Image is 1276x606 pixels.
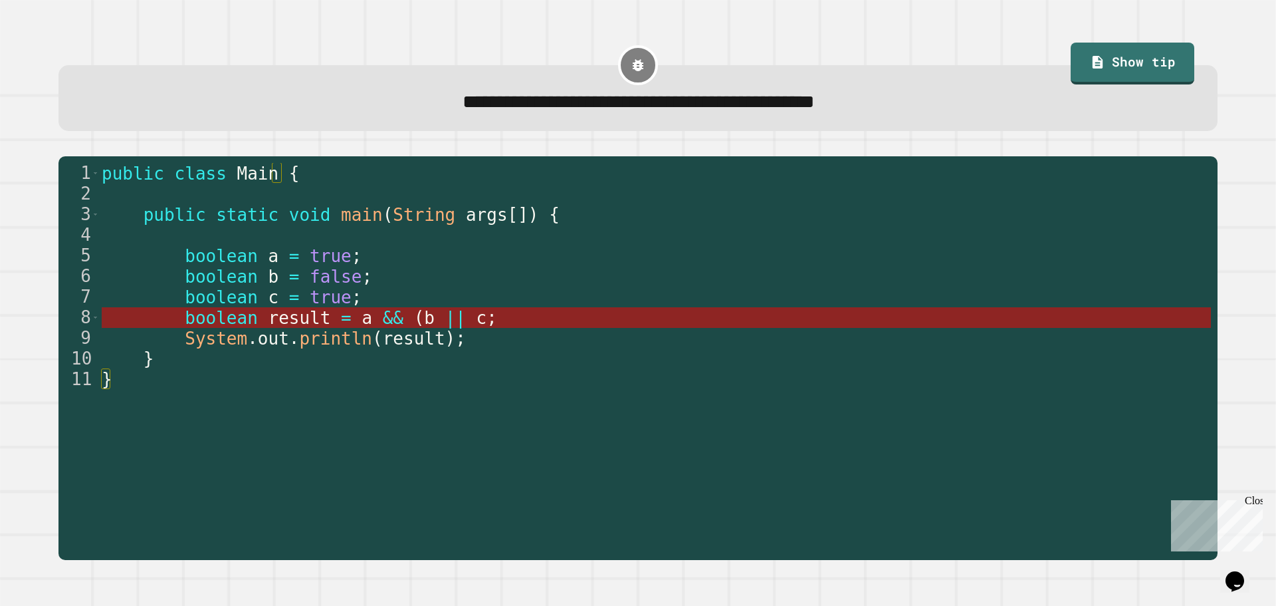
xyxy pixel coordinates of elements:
[185,267,258,287] span: boolean
[300,329,373,349] span: println
[268,287,279,307] span: c
[445,308,466,328] span: ||
[268,267,279,287] span: b
[216,205,278,225] span: static
[393,205,456,225] span: String
[466,205,508,225] span: args
[289,267,300,287] span: =
[58,163,100,184] div: 1
[1071,43,1194,85] a: Show tip
[383,329,445,349] span: result
[289,246,300,266] span: =
[310,267,362,287] span: false
[175,164,227,184] span: class
[268,246,279,266] span: a
[310,246,352,266] span: true
[185,246,258,266] span: boolean
[92,163,99,184] span: Toggle code folding, rows 1 through 11
[310,287,352,307] span: true
[424,308,435,328] span: b
[289,287,300,307] span: =
[92,307,99,328] span: Toggle code folding, row 8
[185,329,247,349] span: System
[58,287,100,307] div: 7
[5,5,92,84] div: Chat with us now!Close
[477,308,487,328] span: c
[58,225,100,245] div: 4
[1166,495,1263,551] iframe: chat widget
[185,308,258,328] span: boolean
[1220,553,1263,593] iframe: chat widget
[362,308,373,328] span: a
[102,164,164,184] span: public
[58,266,100,287] div: 6
[341,205,383,225] span: main
[58,349,100,369] div: 10
[58,328,100,349] div: 9
[58,245,100,266] div: 5
[289,205,331,225] span: void
[144,205,206,225] span: public
[58,184,100,204] div: 2
[258,329,289,349] span: out
[341,308,352,328] span: =
[237,164,279,184] span: Main
[58,204,100,225] div: 3
[383,308,403,328] span: &&
[185,287,258,307] span: boolean
[58,369,100,390] div: 11
[58,307,100,328] div: 8
[92,204,99,225] span: Toggle code folding, rows 3 through 10
[268,308,331,328] span: result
